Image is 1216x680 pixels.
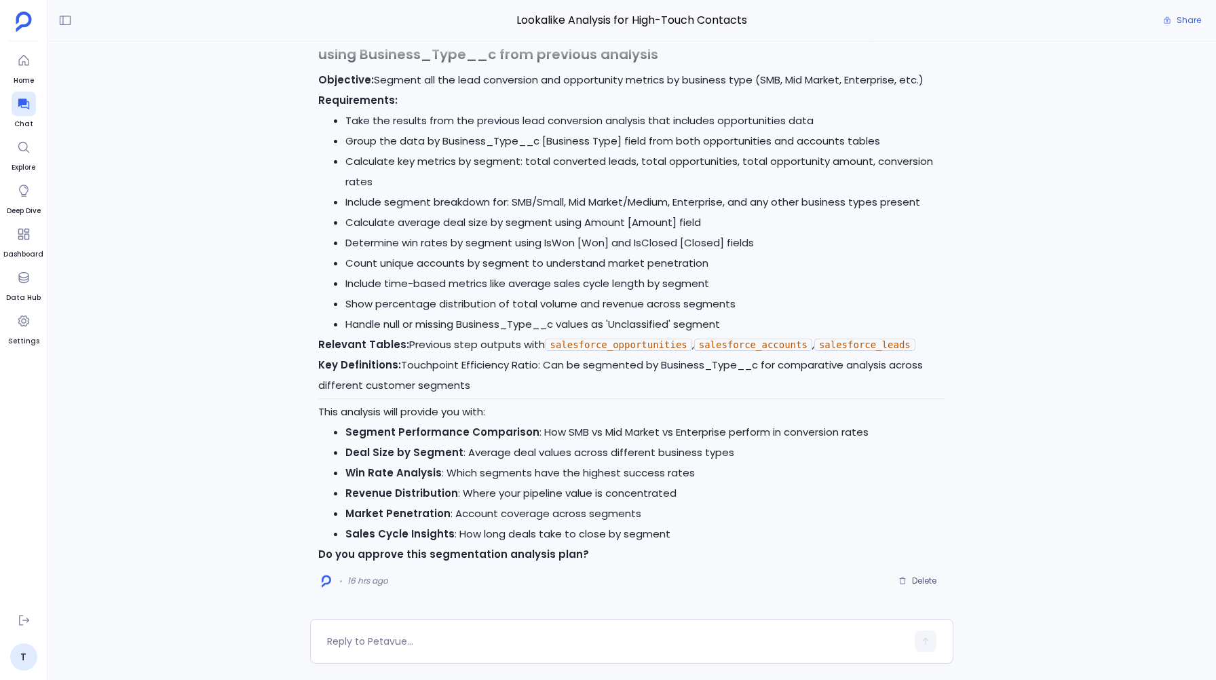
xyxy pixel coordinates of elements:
span: Delete [912,575,936,586]
a: Dashboard [3,222,43,260]
li: : Average deal values across different business types [345,442,945,463]
a: T [10,643,37,670]
li: Take the results from the previous lead conversion analysis that includes opportunities data [345,111,945,131]
button: Delete [890,571,945,591]
code: salesforce_opportunities [545,339,691,351]
a: Settings [8,309,39,347]
li: Handle null or missing Business_Type__c values as 'Unclassified' segment [345,314,945,335]
img: logo [322,575,331,588]
img: petavue logo [16,12,32,32]
span: Chat [12,119,36,130]
a: Explore [12,135,36,173]
span: Settings [8,336,39,347]
span: Share [1177,15,1201,26]
strong: Sales Cycle Insights [345,527,455,541]
code: salesforce_accounts [694,339,812,351]
a: Home [12,48,36,86]
strong: Segment Performance Comparison [345,425,539,439]
strong: Win Rate Analysis [345,466,442,480]
span: Home [12,75,36,86]
li: : How long deals take to close by segment [345,524,945,544]
a: Deep Dive [7,178,41,216]
strong: Requirements: [318,93,398,107]
strong: Do you approve this segmentation analysis plan? [318,547,589,561]
li: : Where your pipeline value is concentrated [345,483,945,504]
strong: Revenue Distribution [345,486,458,500]
li: : How SMB vs Mid Market vs Enterprise perform in conversion rates [345,422,945,442]
button: Share [1155,11,1209,30]
p: Previous step outputs with , , [318,335,945,355]
span: Explore [12,162,36,173]
li: Calculate key metrics by segment: total converted leads, total opportunities, total opportunity a... [345,151,945,192]
p: This analysis will provide you with: [318,402,945,422]
li: : Which segments have the highest success rates [345,463,945,483]
li: Include time-based metrics like average sales cycle length by segment [345,273,945,294]
strong: Deal Size by Segment [345,445,463,459]
a: Chat [12,92,36,130]
li: Show percentage distribution of total volume and revenue across segments [345,294,945,314]
p: Segment all the lead conversion and opportunity metrics by business type (SMB, Mid Market, Enterp... [318,70,945,90]
a: Data Hub [6,265,41,303]
li: : Account coverage across segments [345,504,945,524]
span: Data Hub [6,292,41,303]
p: Touchpoint Efficiency Ratio: Can be segmented by Business_Type__c for comparative analysis across... [318,355,945,396]
span: Deep Dive [7,206,41,216]
strong: Objective: [318,73,374,87]
strong: Relevant Tables: [318,337,409,352]
li: Calculate average deal size by segment using Amount [Amount] field [345,212,945,233]
li: Count unique accounts by segment to understand market penetration [345,253,945,273]
li: Include segment breakdown for: SMB/Small, Mid Market/Medium, Enterprise, and any other business t... [345,192,945,212]
code: salesforce_leads [814,339,915,351]
li: Determine win rates by segment using IsWon [Won] and IsClosed [Closed] fields [345,233,945,253]
strong: Market Penetration [345,506,451,521]
strong: Key Definitions: [318,358,401,372]
span: Lookalike Analysis for High-Touch Contacts [310,12,953,29]
li: Group the data by Business_Type__c [Business Type] field from both opportunities and accounts tables [345,131,945,151]
span: 16 hrs ago [347,575,388,586]
span: Dashboard [3,249,43,260]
